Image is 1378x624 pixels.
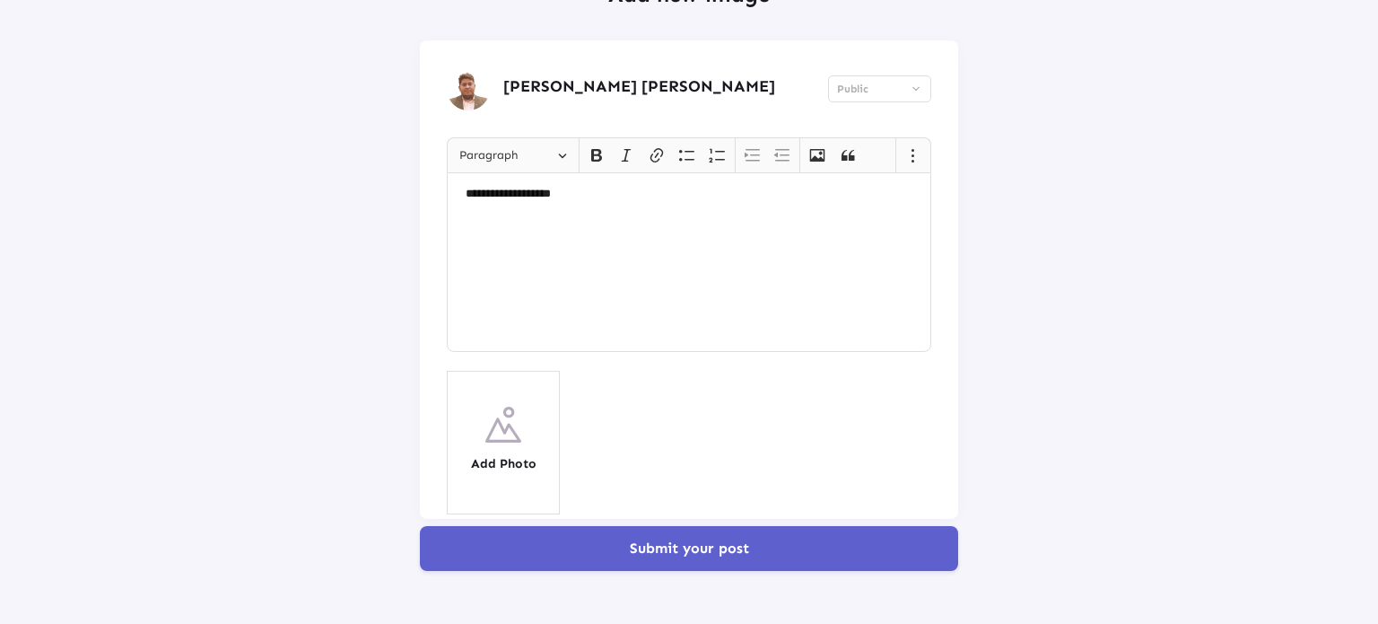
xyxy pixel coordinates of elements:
div: Editor toolbar [447,137,931,172]
h5: [PERSON_NAME] [PERSON_NAME] [503,77,828,97]
button: Paragraph [451,142,575,170]
span: Submit your post [630,540,749,557]
div: Rich Text Editor, main [447,172,931,352]
span: Paragraph [459,145,553,166]
button: Submit your post [420,526,958,571]
h4: Add Photo [471,457,536,472]
span: Public [837,83,868,95]
img: user-profile [447,67,490,110]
